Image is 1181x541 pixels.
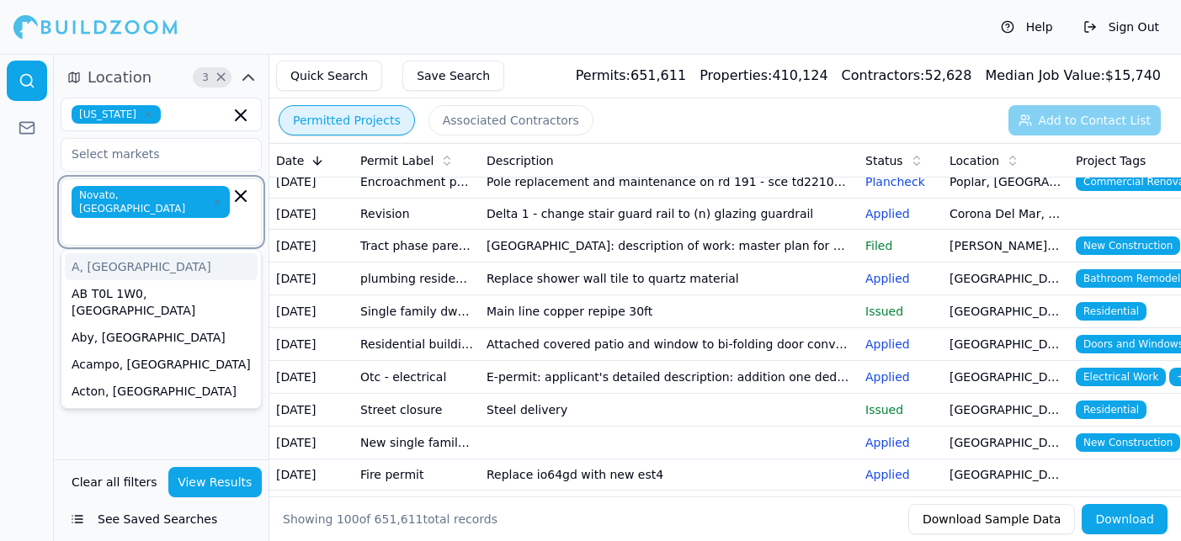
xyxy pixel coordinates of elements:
td: Otc - electrical [354,361,480,394]
td: [DATE] [269,427,354,459]
button: Download Sample Data [908,504,1075,534]
p: Applied [865,270,936,287]
td: Fire permit [354,459,480,491]
p: Plancheck [865,173,936,190]
td: [GEOGRAPHIC_DATA], [GEOGRAPHIC_DATA] [943,328,1069,361]
td: [PERSON_NAME], [GEOGRAPHIC_DATA] [943,230,1069,263]
td: New single family dwelling [354,427,480,459]
td: [DATE] [269,166,354,199]
p: Filed [865,237,936,254]
div: $ 15,740 [985,66,1161,86]
td: Utility infrastructure [354,491,480,522]
td: [DATE] [269,491,354,522]
span: Contractors: [842,67,925,83]
td: [GEOGRAPHIC_DATA], [GEOGRAPHIC_DATA] [943,394,1069,427]
td: [DATE] [269,361,354,394]
td: [DATE] [269,263,354,295]
td: Encroachment permit - standard [354,166,480,199]
p: Applied [865,336,936,353]
div: Date [276,152,347,169]
p: Applied [865,205,936,222]
p: Applied [865,434,936,451]
span: Permits: [576,67,630,83]
div: 651,611 [576,66,686,86]
span: 651,611 [375,512,423,526]
button: Help [992,13,1061,40]
span: Novato, [GEOGRAPHIC_DATA] [72,186,230,218]
button: Sign Out [1075,13,1168,40]
button: Download [1082,504,1168,534]
td: plumbing residential [354,263,480,295]
span: Residential [1076,302,1146,321]
td: Pm 35489460 pge to install ug primary/service cables(s) [480,491,859,522]
td: Delta 1 - change stair guard rail to (n) glazing guardrail [480,199,859,230]
button: Clear all filters [67,467,162,497]
td: Residential building permit [354,328,480,361]
td: [DATE] [269,295,354,328]
p: Issued [865,401,936,418]
div: Status [865,152,936,169]
div: Permit Label [360,152,473,169]
span: New Construction [1076,433,1180,452]
span: New Construction [1076,236,1180,255]
td: E-permit: applicant's detailed description: addition one dedicated circuit in order to install an... [480,361,859,394]
td: [GEOGRAPHIC_DATA], [GEOGRAPHIC_DATA] [943,263,1069,295]
td: Tract phase parent - plan check [354,230,480,263]
td: Poplar, [GEOGRAPHIC_DATA] [943,166,1069,199]
span: Location [88,66,152,89]
td: [DATE] [269,459,354,491]
button: Associated Contractors [428,105,593,135]
td: Steel delivery [480,394,859,427]
p: Applied [865,466,936,483]
td: [GEOGRAPHIC_DATA], [GEOGRAPHIC_DATA] [943,491,1069,522]
div: Suggestions [61,249,262,409]
button: Permitted Projects [279,105,415,135]
div: 410,124 [700,66,827,86]
td: Replace io64gd with new est4 [480,459,859,491]
div: Description [487,152,852,169]
div: AB T0L 1W0, [GEOGRAPHIC_DATA] [65,280,258,324]
td: [DATE] [269,394,354,427]
div: Showing of total records [283,511,497,528]
td: [DATE] [269,328,354,361]
td: Revision [354,199,480,230]
span: Clear Location filters [215,73,227,82]
td: Main line copper repipe 30ft [480,295,859,328]
td: Corona Del Mar, [GEOGRAPHIC_DATA] [943,199,1069,230]
button: Location3Clear Location filters [61,64,262,91]
td: Single family dwelling water repipe [354,295,480,328]
td: Pole replacement and maintenance on rd 191 - sce td2210840 starting on [DATE] work times from 8:0... [480,166,859,199]
td: [GEOGRAPHIC_DATA]: description of work: master plan for map (tm5615) 3 plan types 3 models built ... [480,230,859,263]
span: Residential [1076,400,1146,419]
button: Quick Search [276,61,382,91]
td: Replace shower wall tile to quartz material [480,263,859,295]
div: 52,628 [842,66,972,86]
div: Acton, [GEOGRAPHIC_DATA] [65,378,258,405]
div: Location [950,152,1062,169]
td: Attached covered patio and window to bi-folding door conversion [480,328,859,361]
td: [GEOGRAPHIC_DATA], [GEOGRAPHIC_DATA] [943,361,1069,394]
td: [GEOGRAPHIC_DATA], [GEOGRAPHIC_DATA] [943,459,1069,491]
span: 100 [337,512,359,526]
span: 3 [197,69,214,86]
td: [GEOGRAPHIC_DATA], [GEOGRAPHIC_DATA] [943,295,1069,328]
button: Save Search [402,61,504,91]
p: Applied [865,369,936,385]
div: Aby, [GEOGRAPHIC_DATA] [65,324,258,351]
button: See Saved Searches [61,504,262,534]
span: [US_STATE] [72,105,161,124]
div: Acampo, [GEOGRAPHIC_DATA] [65,351,258,378]
td: [GEOGRAPHIC_DATA], [GEOGRAPHIC_DATA] [943,427,1069,459]
p: Issued [865,303,936,320]
td: Street closure [354,394,480,427]
td: [DATE] [269,230,354,263]
button: View Results [168,467,263,497]
input: Select markets [61,139,240,169]
span: Electrical Work [1076,368,1166,386]
td: [DATE] [269,199,354,230]
div: A, [GEOGRAPHIC_DATA] [65,253,258,280]
span: Median Job Value: [985,67,1104,83]
span: Properties: [700,67,772,83]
